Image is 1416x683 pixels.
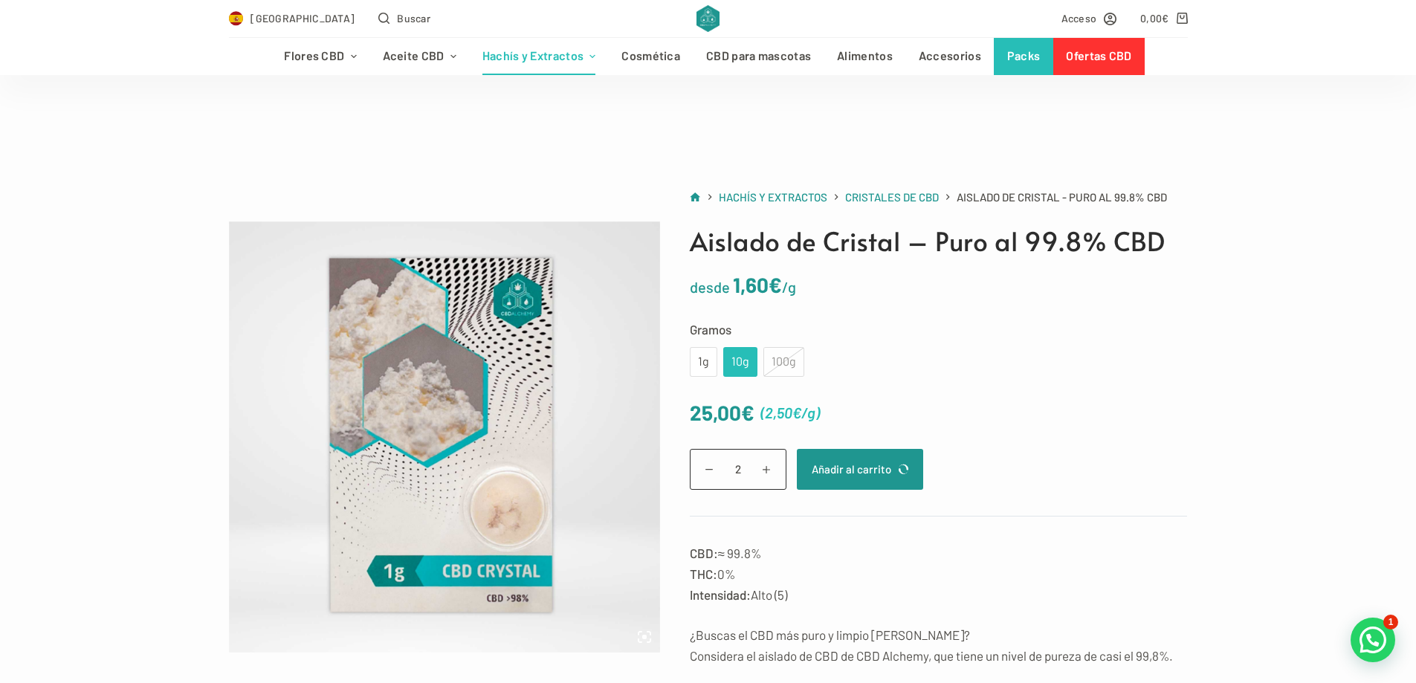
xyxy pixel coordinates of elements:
[690,543,1188,605] p: ≈ 99.8% 0% Alto (5)
[469,38,609,75] a: Hachís y Extractos
[1140,12,1169,25] bdi: 0,00
[765,404,801,421] bdi: 2,50
[1140,10,1187,27] a: Carro de compra
[690,400,754,425] bdi: 25,00
[845,190,939,204] span: Cristales de CBD
[845,188,939,207] a: Cristales de CBD
[905,38,994,75] a: Accesorios
[792,404,801,421] span: €
[690,546,718,560] strong: CBD:
[1162,12,1168,25] span: €
[378,10,430,27] button: Abrir formulario de búsqueda
[1061,10,1097,27] span: Acceso
[696,5,720,32] img: CBD Alchemy
[824,38,906,75] a: Alimentos
[609,38,694,75] a: Cosmética
[957,188,1167,207] span: Aislado de Cristal - Puro al 99.8% CBD
[229,221,660,653] img: CBD Crystal - Packed
[690,221,1188,261] h1: Aislado de Cristal – Puro al 99.8% CBD
[229,11,244,26] img: ES Flag
[369,38,469,75] a: Aceite CBD
[760,401,820,425] span: ( )
[690,449,786,490] input: Cantidad de productos
[690,278,730,296] span: desde
[733,272,782,297] bdi: 1,60
[719,190,827,204] span: Hachís y Extractos
[994,38,1053,75] a: Packs
[732,352,749,372] div: 10g
[397,10,430,27] span: Buscar
[690,587,751,602] strong: Intensidad:
[699,352,708,372] div: 1g
[1061,10,1117,27] a: Acceso
[782,278,796,296] span: /g
[271,38,1145,75] nav: Menú de cabecera
[690,319,1188,340] label: Gramos
[250,10,355,27] span: [GEOGRAPHIC_DATA]
[1053,38,1145,75] a: Ofertas CBD
[694,38,824,75] a: CBD para mascotas
[741,400,754,425] span: €
[797,449,923,490] button: Añadir al carrito
[229,10,355,27] a: Select Country
[769,272,782,297] span: €
[271,38,369,75] a: Flores CBD
[719,188,827,207] a: Hachís y Extractos
[690,624,1188,666] p: ¿Buscas el CBD más puro y limpio [PERSON_NAME]? Considera el aislado de CBD de CBD Alchemy, que t...
[690,566,717,581] strong: THC:
[801,404,815,421] span: /g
